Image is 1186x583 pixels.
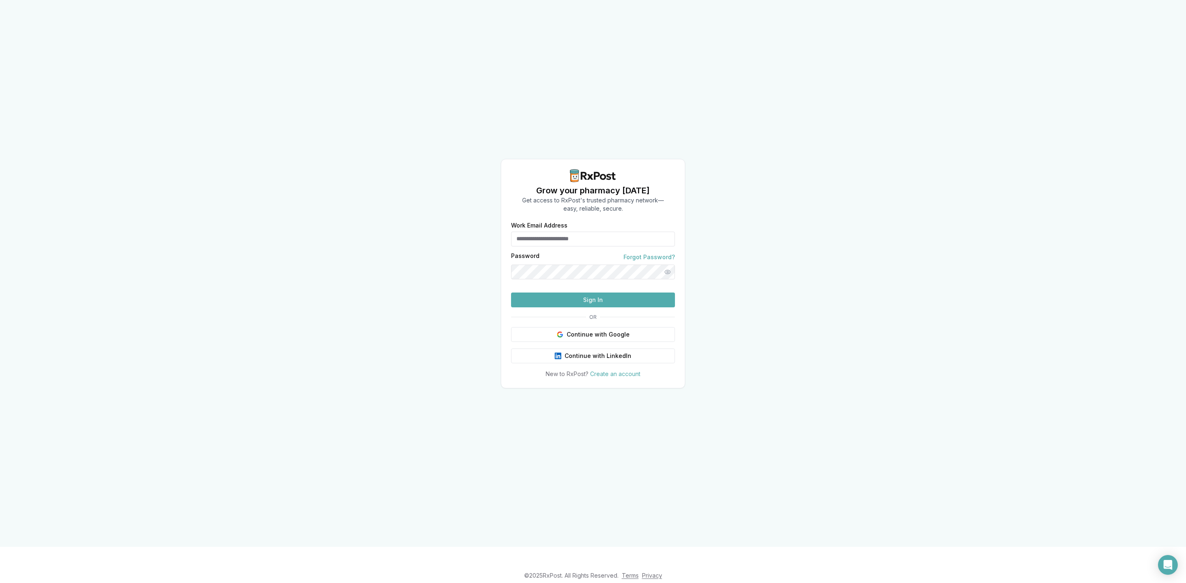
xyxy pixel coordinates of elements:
[546,370,588,377] span: New to RxPost?
[557,331,563,338] img: Google
[642,572,662,579] a: Privacy
[511,293,675,307] button: Sign In
[586,314,600,321] span: OR
[511,253,539,261] label: Password
[1158,555,1178,575] div: Open Intercom Messenger
[511,327,675,342] button: Continue with Google
[622,572,639,579] a: Terms
[590,370,640,377] a: Create an account
[660,265,675,279] button: Show password
[522,196,664,213] p: Get access to RxPost's trusted pharmacy network— easy, reliable, secure.
[522,185,664,196] h1: Grow your pharmacy [DATE]
[623,253,675,261] a: Forgot Password?
[511,348,675,363] button: Continue with LinkedIn
[555,353,561,359] img: LinkedIn
[511,223,675,228] label: Work Email Address
[567,169,619,182] img: RxPost Logo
